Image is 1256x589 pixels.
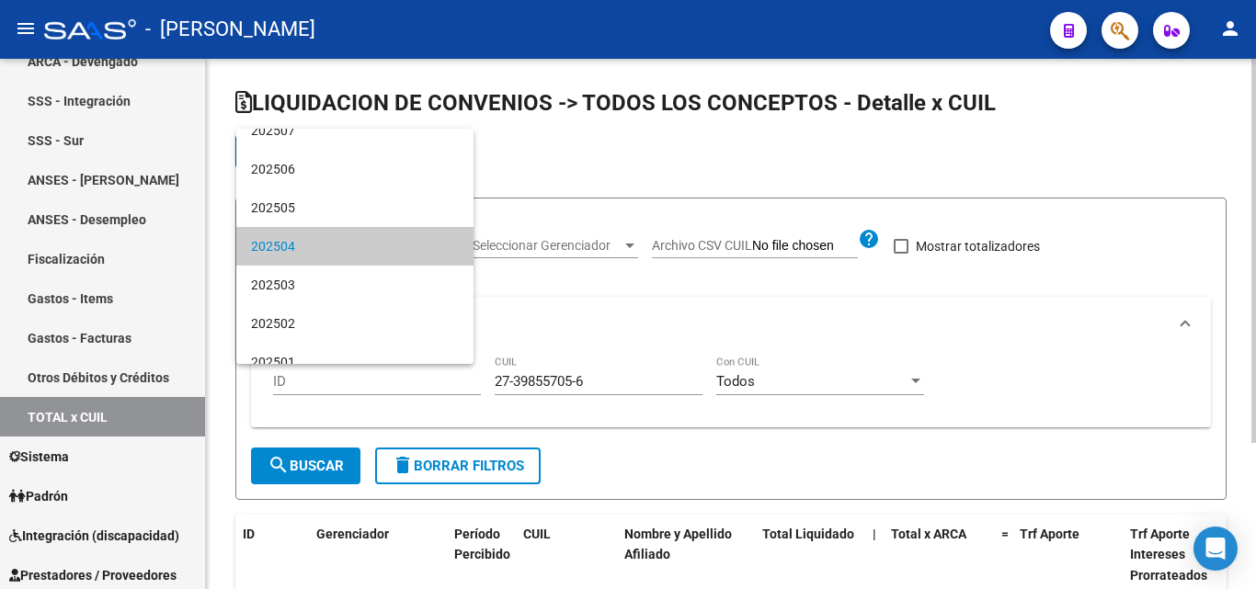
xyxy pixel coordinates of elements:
[251,343,459,381] span: 202501
[251,227,459,266] span: 202504
[251,266,459,304] span: 202503
[251,150,459,188] span: 202506
[251,111,459,150] span: 202507
[251,304,459,343] span: 202502
[1193,527,1238,571] div: Open Intercom Messenger
[251,188,459,227] span: 202505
